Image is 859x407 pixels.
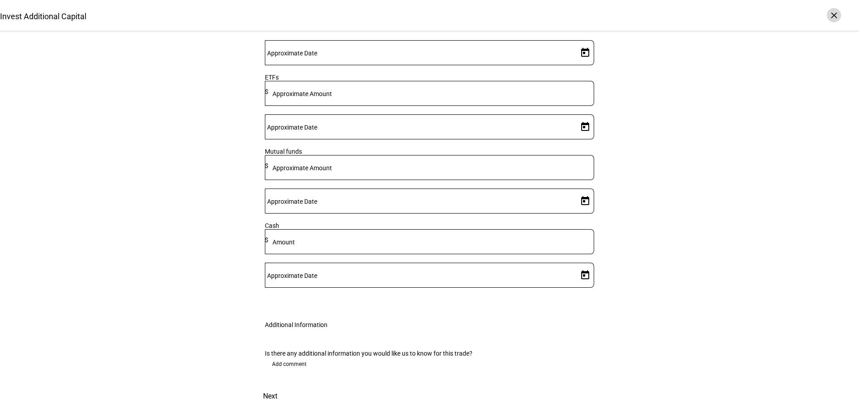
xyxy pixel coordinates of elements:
[265,357,314,371] button: Add comment
[576,44,594,62] button: Open calendar
[576,266,594,284] button: Open calendar
[265,148,594,155] div: Mutual funds
[265,321,327,328] div: Additional Information
[272,357,306,371] span: Add comment
[827,8,841,22] div: ×
[265,350,594,357] div: Is there any additional information you would like us to know for this trade?
[576,118,594,136] button: Open calendar
[265,236,268,243] span: $
[576,192,594,210] button: Open calendar
[265,74,594,81] div: ETFs
[251,386,290,407] button: Next
[267,198,317,205] mat-label: Approximate Date
[265,88,268,95] span: $
[267,272,317,279] mat-label: Approximate Date
[267,124,317,131] mat-label: Approximate Date
[267,50,317,57] mat-label: Approximate Date
[263,386,277,407] span: Next
[272,164,332,172] mat-label: Approximate Amount
[272,90,332,97] mat-label: Approximate Amount
[265,162,268,169] span: $
[265,222,594,229] div: Cash
[272,239,295,246] mat-label: Amount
